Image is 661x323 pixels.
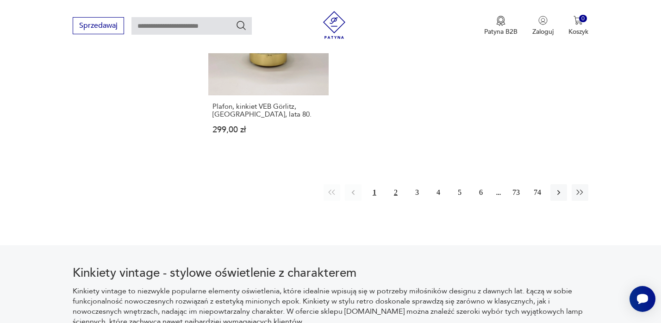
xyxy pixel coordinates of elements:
h2: Kinkiety vintage - stylowe oświetlenie z charakterem [73,267,588,279]
button: 74 [529,184,546,201]
button: 1 [366,184,383,201]
button: Zaloguj [532,16,554,36]
button: 6 [473,184,489,201]
div: 0 [579,15,587,23]
p: 299,00 zł [212,126,324,134]
button: 5 [451,184,468,201]
img: Ikonka użytkownika [538,16,548,25]
button: Szukaj [236,20,247,31]
button: Sprzedawaj [73,17,124,34]
a: Sprzedawaj [73,23,124,30]
button: 2 [387,184,404,201]
img: Ikona medalu [496,16,505,26]
button: 0Koszyk [568,16,588,36]
button: Patyna B2B [484,16,518,36]
a: Ikona medaluPatyna B2B [484,16,518,36]
button: 4 [430,184,447,201]
iframe: Smartsupp widget button [630,286,655,312]
button: 73 [508,184,524,201]
h3: Plafon, kinkiet VEB Görlitz, [GEOGRAPHIC_DATA], lata 80. [212,103,324,118]
img: Patyna - sklep z meblami i dekoracjami vintage [320,11,348,39]
p: Zaloguj [532,27,554,36]
img: Ikona koszyka [574,16,583,25]
button: 3 [409,184,425,201]
p: Koszyk [568,27,588,36]
p: Patyna B2B [484,27,518,36]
